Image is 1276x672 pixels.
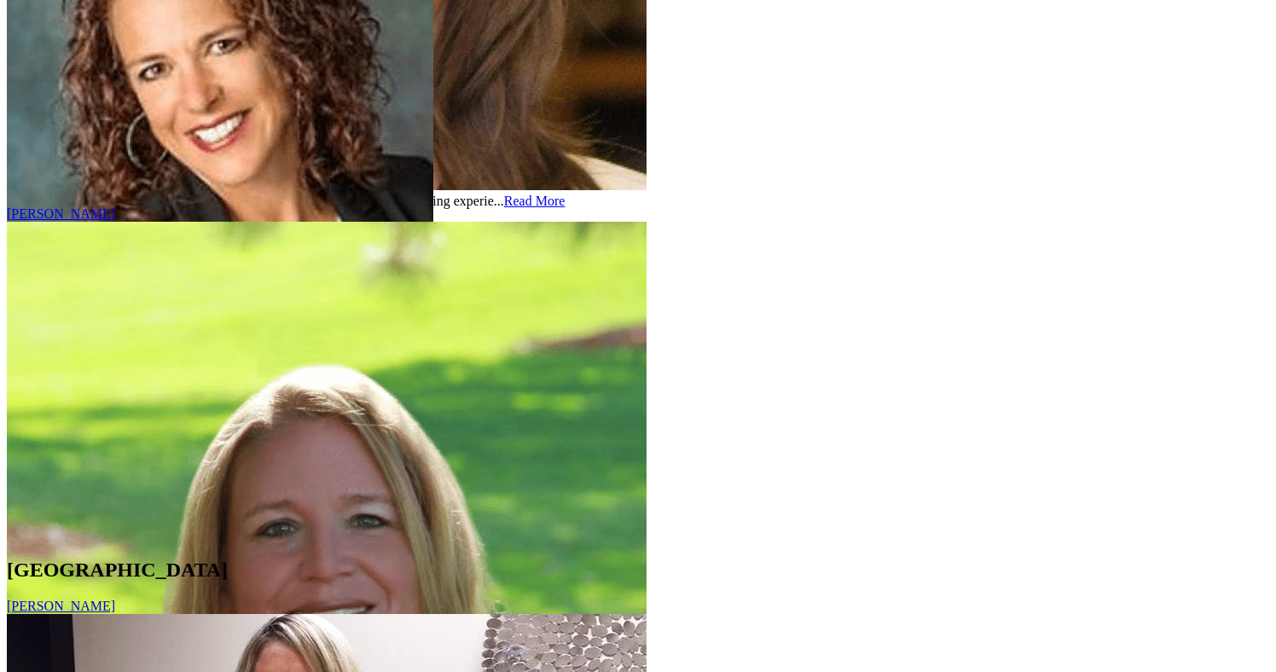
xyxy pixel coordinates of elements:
[504,194,565,208] a: Read more about Leslie Klinck
[7,559,1269,582] h2: [GEOGRAPHIC_DATA]
[7,599,115,613] a: [PERSON_NAME]
[7,206,115,221] a: [PERSON_NAME]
